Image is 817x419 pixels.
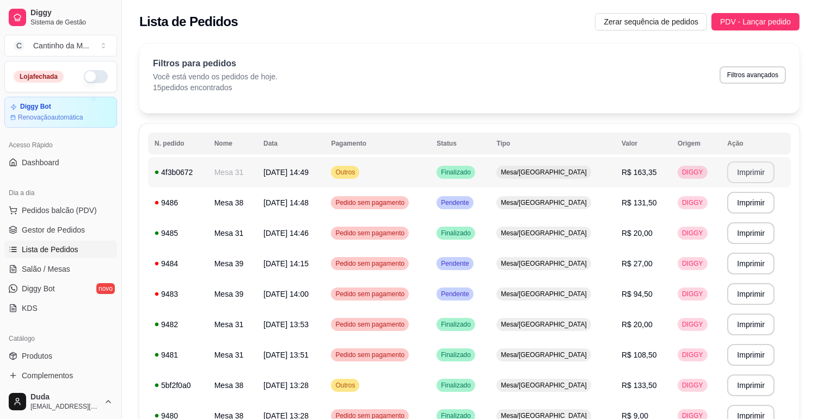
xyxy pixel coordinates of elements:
h2: Lista de Pedidos [139,13,238,30]
span: Mesa/[GEOGRAPHIC_DATA] [499,259,589,268]
span: Duda [30,392,100,402]
a: Diggy BotRenovaçãoautomática [4,97,117,128]
span: Produtos [22,351,52,361]
span: Pedido sem pagamento [333,320,407,329]
button: Imprimir [727,192,775,214]
span: Lista de Pedidos [22,244,78,255]
td: Mesa 31 [208,340,257,370]
th: Nome [208,133,257,154]
button: Imprimir [727,283,775,305]
div: 9485 [155,228,201,239]
span: Diggy Bot [22,283,55,294]
div: 9483 [155,289,201,299]
span: DIGGY [680,381,705,390]
span: Mesa/[GEOGRAPHIC_DATA] [499,229,589,237]
span: Pedido sem pagamento [333,198,407,207]
button: Pedidos balcão (PDV) [4,202,117,219]
div: 9482 [155,319,201,330]
th: N. pedido [148,133,208,154]
span: Diggy [30,8,113,18]
td: Mesa 38 [208,370,257,401]
a: Produtos [4,347,117,365]
td: Mesa 31 [208,157,257,187]
span: Pendente [439,259,471,268]
span: R$ 94,50 [622,290,653,298]
span: Mesa/[GEOGRAPHIC_DATA] [499,381,589,390]
span: Pedido sem pagamento [333,351,407,359]
span: [DATE] 14:46 [263,229,309,237]
span: Pendente [439,198,471,207]
p: 15 pedidos encontrados [153,82,278,93]
span: Mesa/[GEOGRAPHIC_DATA] [499,351,589,359]
span: R$ 20,00 [622,320,653,329]
th: Status [430,133,490,154]
span: Pedidos balcão (PDV) [22,205,97,216]
div: Loja fechada [14,71,64,83]
th: Pagamento [324,133,430,154]
span: C [14,40,24,51]
button: Imprimir [727,314,775,335]
button: Zerar sequência de pedidos [595,13,707,30]
th: Tipo [490,133,615,154]
span: Finalizado [439,320,473,329]
span: [DATE] 13:53 [263,320,309,329]
a: Salão / Mesas [4,260,117,278]
th: Ação [721,133,791,154]
a: DiggySistema de Gestão [4,4,117,30]
span: Dashboard [22,157,59,168]
a: Gestor de Pedidos [4,221,117,239]
span: Mesa/[GEOGRAPHIC_DATA] [499,168,589,177]
span: Zerar sequência de pedidos [604,16,698,28]
span: DIGGY [680,320,705,329]
span: Mesa/[GEOGRAPHIC_DATA] [499,320,589,329]
button: Imprimir [727,344,775,366]
button: Duda[EMAIL_ADDRESS][DOMAIN_NAME] [4,389,117,415]
span: [DATE] 14:49 [263,168,309,177]
span: Pedido sem pagamento [333,290,407,298]
button: Imprimir [727,374,775,396]
span: PDV - Lançar pedido [720,16,791,28]
span: DIGGY [680,168,705,177]
span: R$ 20,00 [622,229,653,237]
span: DIGGY [680,259,705,268]
span: Finalizado [439,168,473,177]
span: R$ 163,35 [622,168,657,177]
span: [DATE] 14:48 [263,198,309,207]
a: Lista de Pedidos [4,241,117,258]
p: Filtros para pedidos [153,57,278,70]
a: Complementos [4,367,117,384]
span: Mesa/[GEOGRAPHIC_DATA] [499,290,589,298]
span: [DATE] 14:00 [263,290,309,298]
div: 9486 [155,197,201,208]
td: Mesa 39 [208,279,257,309]
div: Dia a dia [4,184,117,202]
span: Outros [333,168,357,177]
th: Data [257,133,324,154]
span: Pedido sem pagamento [333,259,407,268]
div: Catálogo [4,330,117,347]
span: Pendente [439,290,471,298]
span: [DATE] 13:51 [263,351,309,359]
span: DIGGY [680,351,705,359]
span: Finalizado [439,381,473,390]
button: Filtros avançados [720,66,786,84]
button: Alterar Status [84,70,108,83]
button: Imprimir [727,222,775,244]
span: [DATE] 13:28 [263,381,309,390]
span: R$ 27,00 [622,259,653,268]
a: Diggy Botnovo [4,280,117,297]
td: Mesa 31 [208,309,257,340]
span: R$ 133,50 [622,381,657,390]
button: Imprimir [727,161,775,183]
a: Dashboard [4,154,117,171]
span: Complementos [22,370,73,381]
div: 4f3b0672 [155,167,201,178]
p: Você está vendo os pedidos de hoje. [153,71,278,82]
span: R$ 131,50 [622,198,657,207]
span: DIGGY [680,198,705,207]
a: KDS [4,299,117,317]
button: Imprimir [727,253,775,274]
div: 9481 [155,349,201,360]
th: Valor [615,133,671,154]
span: DIGGY [680,290,705,298]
